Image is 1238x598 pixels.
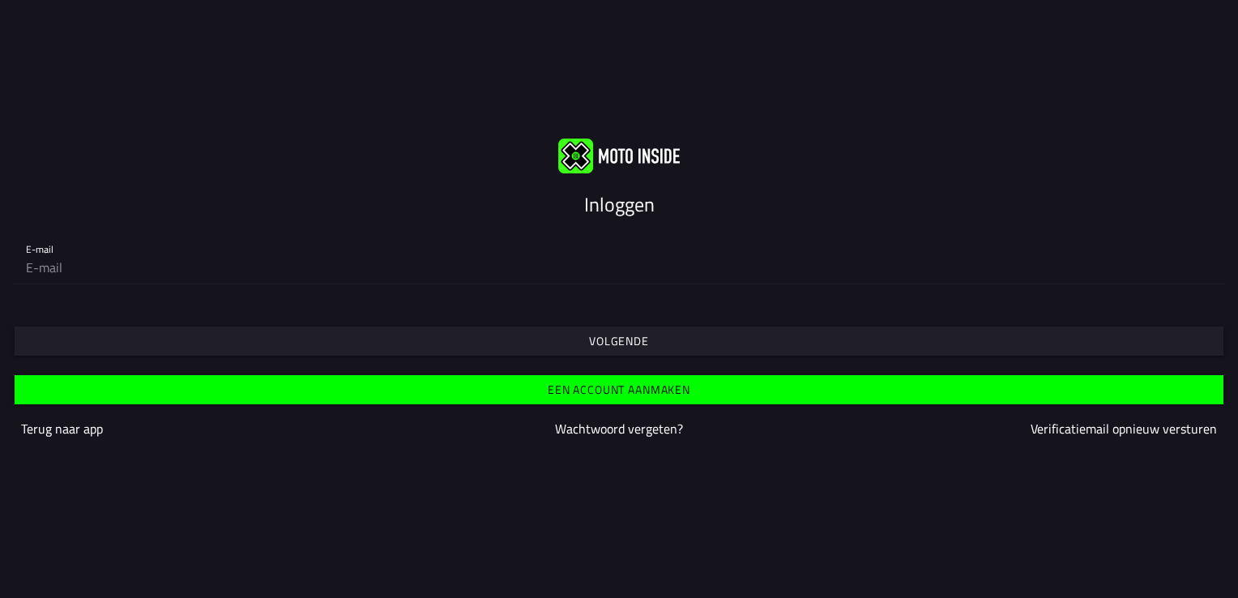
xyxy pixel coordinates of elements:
[584,190,655,219] ion-text: Inloggen
[589,335,649,347] ion-text: Volgende
[15,375,1223,404] ion-button: Een account aanmaken
[21,419,103,438] a: Terug naar app
[26,251,1212,284] input: E-mail
[555,419,683,438] a: Wachtwoord vergeten?
[1031,419,1217,438] a: Verificatiemail opnieuw versturen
